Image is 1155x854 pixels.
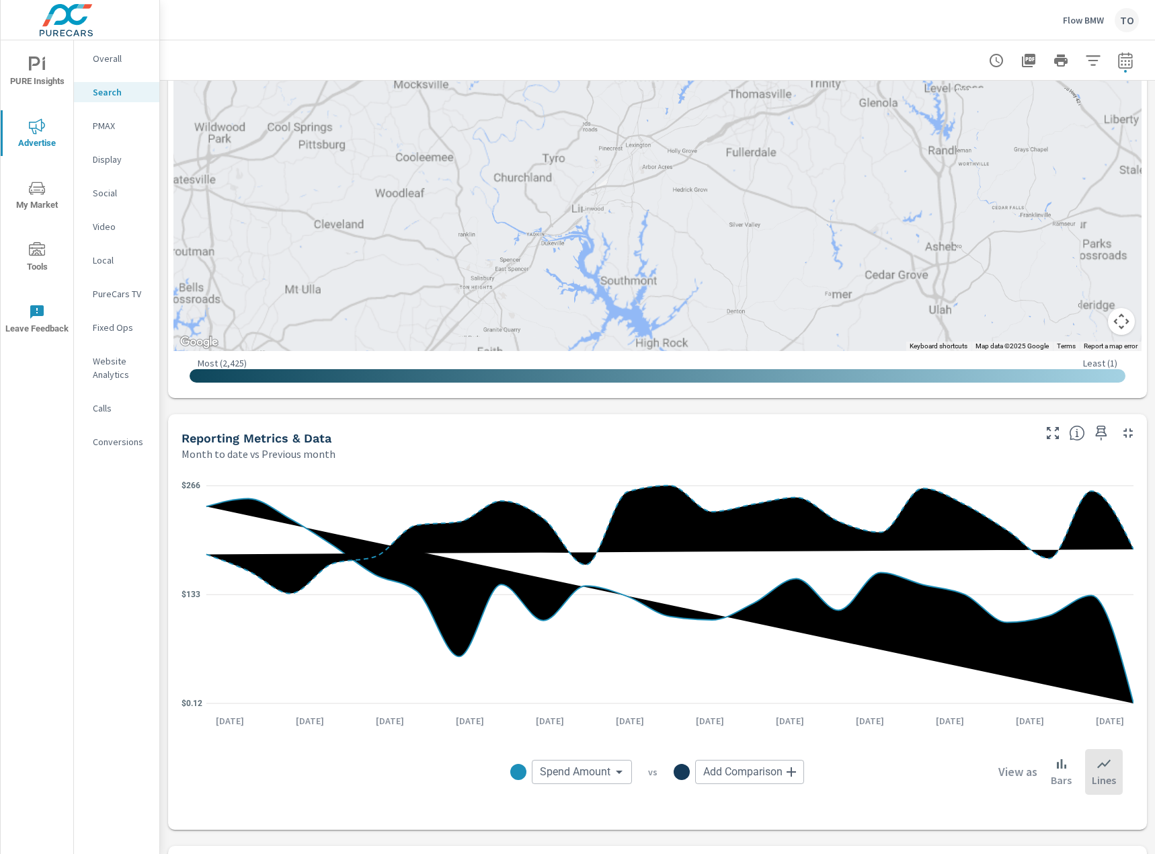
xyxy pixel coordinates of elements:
div: Search [74,82,159,102]
div: Calls [74,398,159,418]
button: Map camera controls [1108,308,1135,335]
p: Overall [93,52,149,65]
p: [DATE] [1086,714,1133,728]
button: Minimize Widget [1117,422,1139,444]
button: Select Date Range [1112,47,1139,74]
div: Video [74,217,159,237]
button: Make Fullscreen [1042,422,1064,444]
button: Print Report [1047,47,1074,74]
text: $266 [182,481,200,490]
p: Display [93,153,149,166]
div: Conversions [74,432,159,452]
p: [DATE] [526,714,573,728]
div: PMAX [74,116,159,136]
span: Understand Search data over time and see how metrics compare to each other. [1069,425,1085,441]
text: $0.12 [182,699,202,708]
p: Calls [93,401,149,415]
div: TO [1115,8,1139,32]
span: Add Comparison [703,765,783,779]
h6: View as [998,765,1037,779]
p: [DATE] [926,714,973,728]
p: [DATE] [606,714,653,728]
p: Lines [1092,772,1116,788]
p: Website Analytics [93,354,149,381]
text: $133 [182,590,200,599]
p: Month to date vs Previous month [182,446,335,462]
span: PURE Insights [5,56,69,89]
button: Keyboard shortcuts [910,342,967,351]
div: Fixed Ops [74,317,159,338]
p: vs [632,766,674,778]
span: Save this to your personalized report [1090,422,1112,444]
span: Map data ©2025 Google [975,342,1049,350]
button: Apply Filters [1080,47,1107,74]
p: PMAX [93,119,149,132]
p: [DATE] [846,714,893,728]
span: Leave Feedback [5,304,69,337]
span: Advertise [5,118,69,151]
p: [DATE] [366,714,413,728]
a: Report a map error [1084,342,1138,350]
p: [DATE] [1006,714,1053,728]
button: "Export Report to PDF" [1015,47,1042,74]
a: Terms (opens in new tab) [1057,342,1076,350]
div: Overall [74,48,159,69]
div: Display [74,149,159,169]
div: Local [74,250,159,270]
span: My Market [5,180,69,213]
div: Website Analytics [74,351,159,385]
p: Local [93,254,149,267]
p: Flow BMW [1063,14,1104,26]
p: [DATE] [766,714,813,728]
div: nav menu [1,40,73,350]
span: Tools [5,242,69,275]
a: Open this area in Google Maps (opens a new window) [177,334,221,351]
div: PureCars TV [74,284,159,304]
p: Conversions [93,435,149,449]
div: Add Comparison [695,760,804,784]
span: Spend Amount [540,765,610,779]
div: Spend Amount [532,760,632,784]
p: Least ( 1 ) [1083,357,1117,369]
p: [DATE] [286,714,333,728]
h5: Reporting Metrics & Data [182,431,331,445]
p: [DATE] [446,714,493,728]
p: Video [93,220,149,233]
p: Most ( 2,425 ) [198,357,247,369]
div: Social [74,183,159,203]
p: [DATE] [206,714,253,728]
p: Fixed Ops [93,321,149,334]
img: Google [177,334,221,351]
p: PureCars TV [93,287,149,301]
p: Search [93,85,149,99]
p: Bars [1051,772,1072,788]
p: Social [93,186,149,200]
p: [DATE] [686,714,733,728]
